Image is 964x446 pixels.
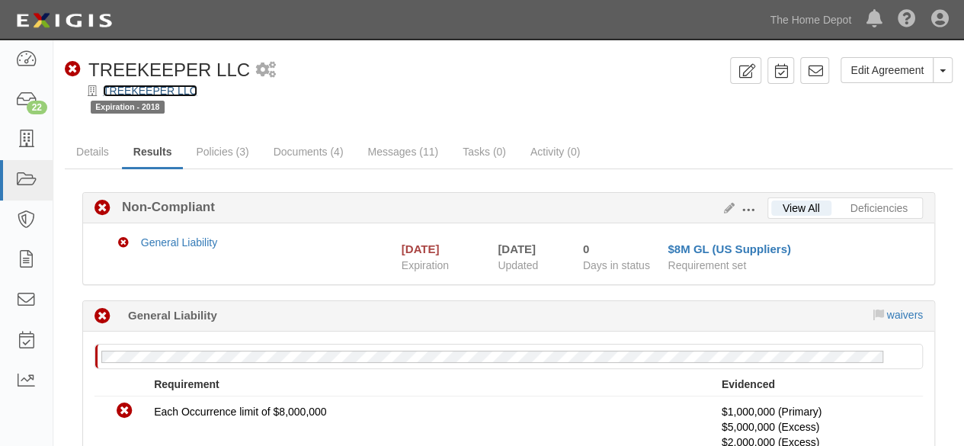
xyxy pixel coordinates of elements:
[583,241,657,257] div: Since 09/12/2025
[94,309,110,325] i: Non-Compliant 0 days (since 09/12/2025)
[841,57,934,83] a: Edit Agreement
[88,59,250,80] span: TREEKEEPER LLC
[118,238,129,249] i: Non-Compliant
[583,259,650,271] span: Days in status
[722,378,775,390] strong: Evidenced
[668,259,746,271] span: Requirement set
[498,259,538,271] span: Updated
[668,242,790,255] a: $8M GL (US Suppliers)
[762,5,859,35] a: The Home Depot
[184,136,260,167] a: Policies (3)
[122,136,184,169] a: Results
[718,202,735,214] a: Edit Results
[128,307,217,323] b: General Liability
[154,378,219,390] strong: Requirement
[256,63,276,79] i: 1 scheduled workflow
[519,136,591,167] a: Activity (0)
[117,403,133,419] i: Non-Compliant
[110,198,215,217] b: Non-Compliant
[402,258,487,273] span: Expiration
[65,136,120,167] a: Details
[771,201,831,216] a: View All
[356,136,450,167] a: Messages (11)
[402,241,440,257] div: [DATE]
[839,201,919,216] a: Deficiencies
[65,62,81,78] i: Non-Compliant
[498,241,560,257] div: [DATE]
[103,85,197,97] a: TREEKEEPER LLC
[11,7,117,34] img: logo-5460c22ac91f19d4615b14bd174203de0afe785f0fc80cf4dbbc73dc1793850b.png
[898,11,916,29] i: Help Center - Complianz
[141,236,217,249] a: General Liability
[722,421,819,433] span: Policy #CXS4008936 Insurer: Scottsdale Insurance Company
[262,136,355,167] a: Documents (4)
[887,309,923,321] a: waivers
[94,201,110,217] i: Non-Compliant
[451,136,517,167] a: Tasks (0)
[65,57,250,83] div: TREEKEEPER LLC
[27,101,47,114] div: 22
[91,101,165,114] span: Expiration - 2018
[154,406,326,418] span: Each Occurrence limit of $8,000,000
